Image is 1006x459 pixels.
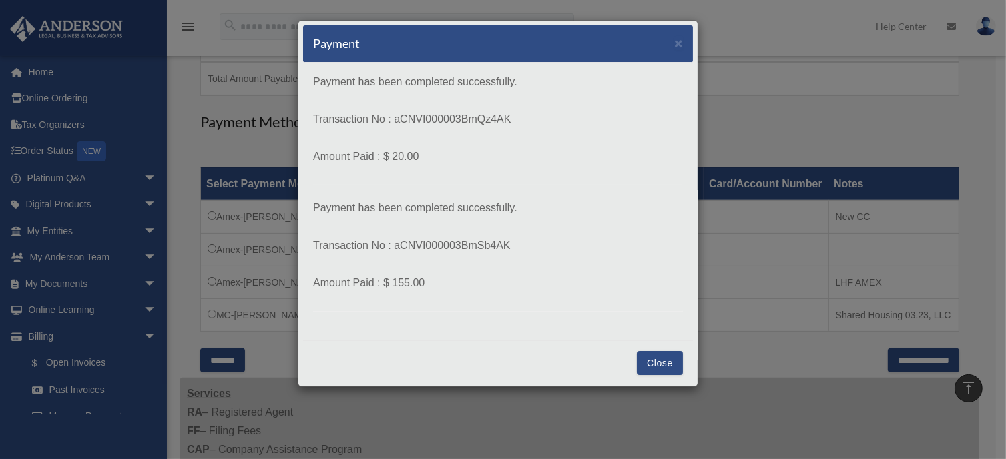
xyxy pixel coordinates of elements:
[674,35,683,51] span: ×
[313,147,683,166] p: Amount Paid : $ 20.00
[313,73,683,91] p: Payment has been completed successfully.
[674,36,683,50] button: Close
[313,236,683,255] p: Transaction No : aCNVI000003BmSb4AK
[313,110,683,129] p: Transaction No : aCNVI000003BmQz4AK
[637,351,683,375] button: Close
[313,35,360,52] h5: Payment
[313,274,683,292] p: Amount Paid : $ 155.00
[313,199,683,217] p: Payment has been completed successfully.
